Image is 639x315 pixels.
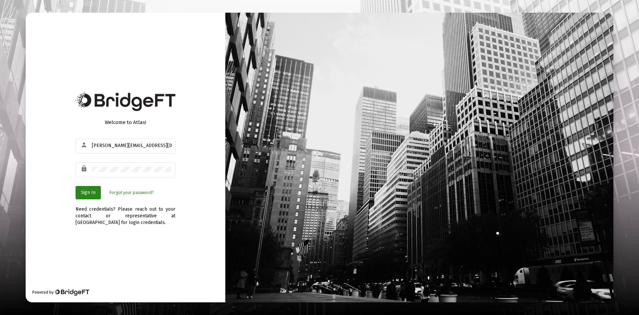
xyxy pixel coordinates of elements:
div: Powered by [32,289,89,296]
div: Need credentials? Please reach out to your contact or representative at [GEOGRAPHIC_DATA] for log... [76,199,175,226]
div: Welcome to Atlas! [76,119,175,126]
img: Bridge Financial Technology Logo [76,92,175,111]
mat-icon: person [81,141,89,149]
input: Email or Username [92,143,172,148]
a: Forgot your password? [109,189,153,196]
span: Sign In [81,190,96,195]
button: Sign In [76,186,101,199]
mat-icon: lock [81,165,89,173]
img: Bridge Financial Technology Logo [54,289,89,296]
